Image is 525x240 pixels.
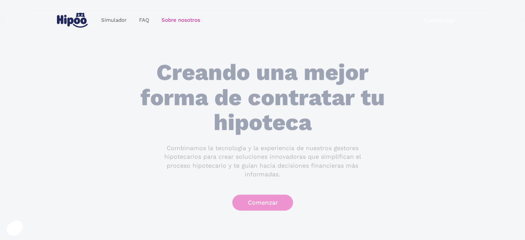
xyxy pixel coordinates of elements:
[155,13,206,27] a: Sobre nosotros
[56,10,89,30] a: home
[95,13,133,27] a: Simulador
[133,13,155,27] a: FAQ
[409,12,470,28] a: Comenzar
[232,195,293,211] a: Comenzar
[132,60,393,135] h1: Creando una mejor forma de contratar tu hipoteca
[152,144,373,179] p: Combinamos la tecnología y la experiencia de nuestros gestores hipotecarios para crear soluciones...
